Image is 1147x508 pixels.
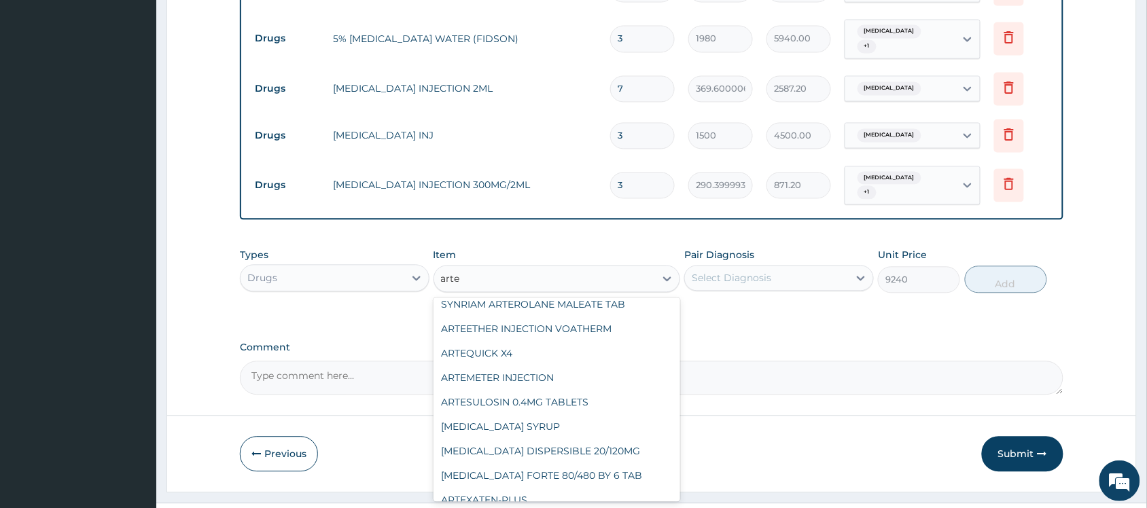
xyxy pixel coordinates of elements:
[71,76,228,94] div: Chat with us now
[858,81,921,95] span: [MEDICAL_DATA]
[248,26,326,51] td: Drugs
[982,436,1063,471] button: Submit
[25,68,55,102] img: d_794563401_company_1708531726252_794563401
[434,248,457,261] label: Item
[223,7,255,39] div: Minimize live chat window
[326,171,603,198] td: [MEDICAL_DATA] INJECTION 300MG/2ML
[434,439,681,463] div: [MEDICAL_DATA] DISPERSIBLE 20/120MG
[858,24,921,38] span: [MEDICAL_DATA]
[858,185,877,199] span: + 1
[240,342,1063,353] label: Comment
[858,39,877,53] span: + 1
[248,76,326,101] td: Drugs
[858,128,921,142] span: [MEDICAL_DATA]
[878,248,927,261] label: Unit Price
[434,414,681,439] div: [MEDICAL_DATA] SYRUP
[326,75,603,102] td: [MEDICAL_DATA] INJECTION 2ML
[7,352,259,400] textarea: Type your message and hit 'Enter'
[248,173,326,198] td: Drugs
[79,162,188,299] span: We're online!
[434,341,681,365] div: ARTEQUICK X4
[434,292,681,316] div: SYNRIAM ARTEROLANE MALEATE TAB
[434,390,681,414] div: ARTESULOSIN 0.4MG TABLETS
[434,316,681,341] div: ARTEETHER INJECTION VOATHERM
[434,463,681,488] div: [MEDICAL_DATA] FORTE 80/480 BY 6 TAB
[692,271,771,285] div: Select Diagnosis
[247,271,277,285] div: Drugs
[326,25,603,52] td: 5% [MEDICAL_DATA] WATER (FIDSON)
[240,249,268,261] label: Types
[434,365,681,390] div: ARTEMETER INJECTION
[326,122,603,149] td: [MEDICAL_DATA] INJ
[684,248,754,261] label: Pair Diagnosis
[240,436,318,471] button: Previous
[965,266,1047,293] button: Add
[858,171,921,185] span: [MEDICAL_DATA]
[248,123,326,148] td: Drugs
